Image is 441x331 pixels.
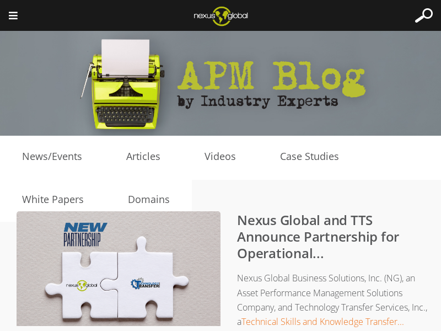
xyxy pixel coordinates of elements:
[39,271,428,329] p: Nexus Global Business Solutions, Inc. (NG), an Asset Performance Management Solutions Company, an...
[17,211,220,326] img: Nexus Global and TTS Announce Partnership for Operational Excellence
[241,316,404,328] a: Technical Skills and Knowledge Transfer...
[237,211,399,262] a: Nexus Global and TTS Announce Partnership for Operational...
[182,148,258,165] a: Videos
[104,148,182,165] a: Articles
[258,148,361,165] a: Case Studies
[185,3,256,29] img: Nexus Global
